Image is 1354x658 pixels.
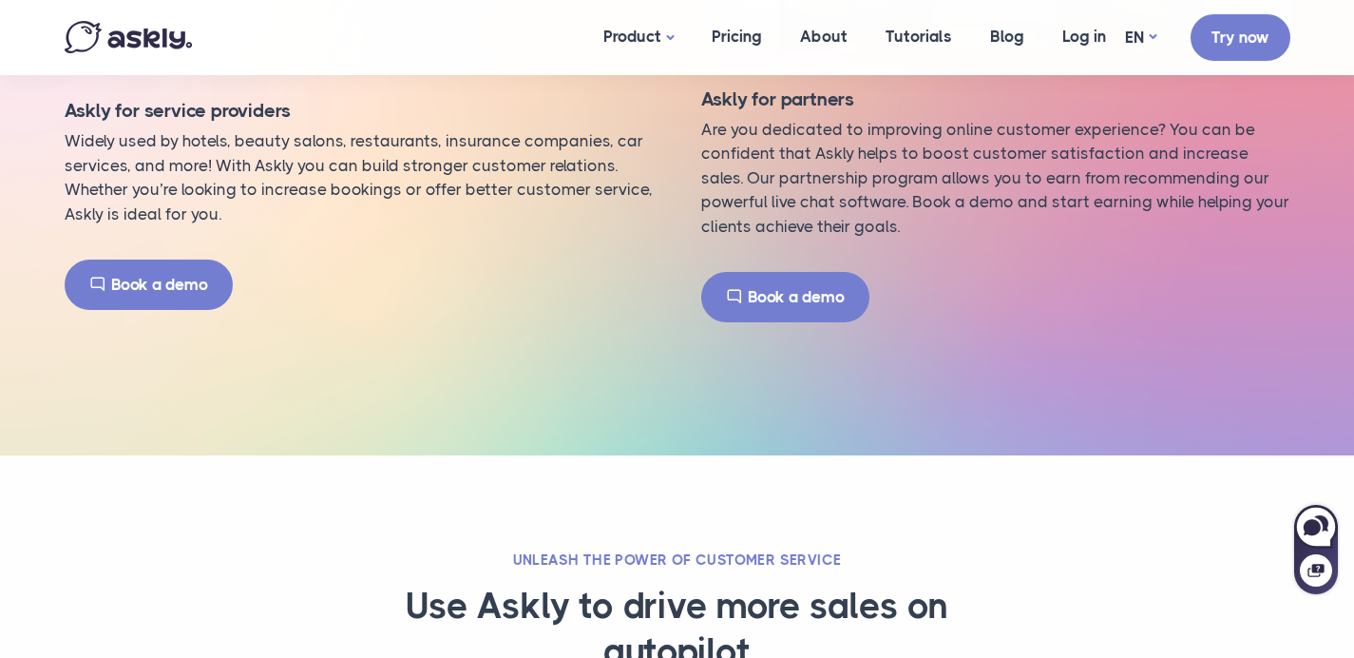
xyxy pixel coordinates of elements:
[701,118,1290,240] p: Are you dedicated to improving online customer experience? You can be confident that Askly helps ...
[274,551,1081,570] h2: UNLEASH THE POWER OF CUSTOMER SERVICE
[1292,501,1340,596] iframe: To enrich screen reader interactions, please activate Accessibility in Grammarly extension settings
[65,21,192,53] img: Askly
[65,97,654,125] h4: Askly for service providers
[701,272,869,322] a: Book a demo
[1191,14,1290,61] a: Try now
[65,260,233,310] a: Book a demo
[1125,24,1156,51] a: EN
[701,86,1290,113] h4: Askly for partners
[65,129,654,226] p: Widely used by hotels, beauty salons, restaurants, insurance companies, car services, and more! W...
